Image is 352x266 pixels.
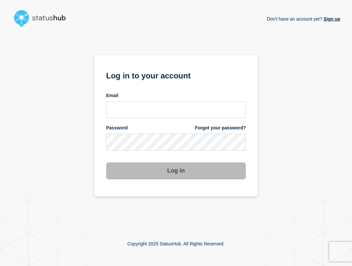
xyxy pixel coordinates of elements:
button: Log in [106,162,246,179]
a: Sign up [322,16,340,22]
span: Password [106,125,128,131]
a: Forgot your password? [195,125,246,131]
h1: Log in to your account [106,69,246,81]
p: Copyright 2025 StatusHub. All Rights Reserved. [127,241,225,246]
span: Email [106,92,118,99]
input: password input [106,134,246,151]
p: Don't have an account yet? [267,11,340,27]
img: StatusHub logo [12,8,74,29]
input: email input [106,101,246,118]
